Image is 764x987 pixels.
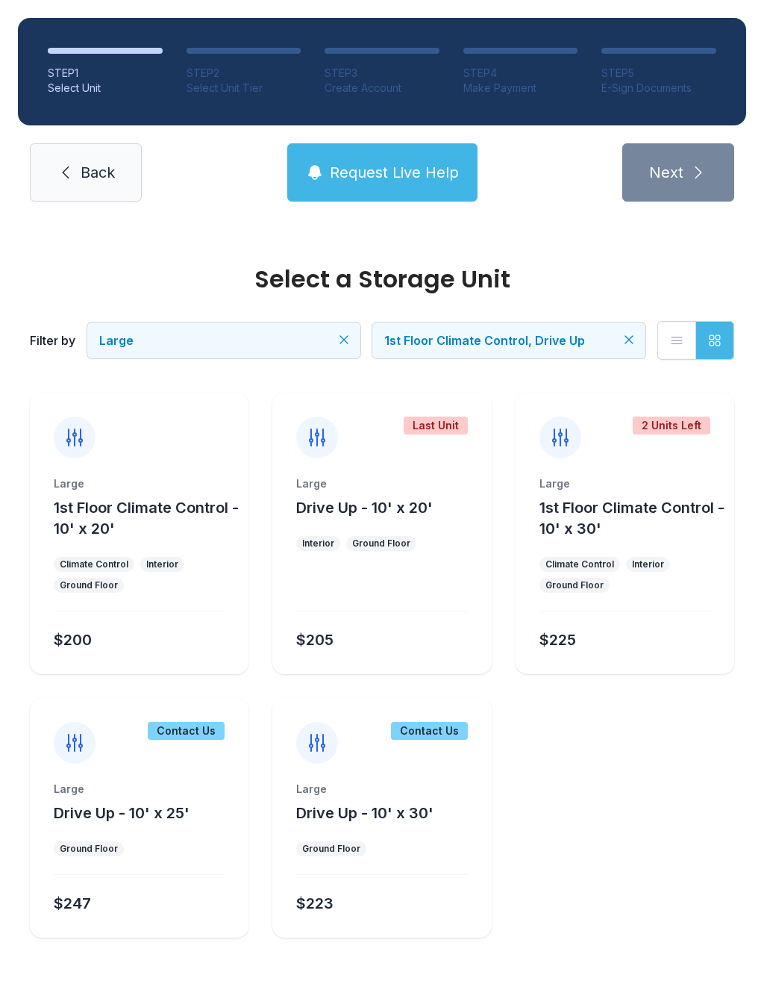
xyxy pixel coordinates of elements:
[54,893,91,914] div: $247
[404,417,468,435] div: Last Unit
[99,333,134,348] span: Large
[296,804,433,822] span: Drive Up - 10' x 30'
[54,499,239,538] span: 1st Floor Climate Control - 10' x 20'
[539,476,710,491] div: Large
[463,81,578,96] div: Make Payment
[187,81,301,96] div: Select Unit Tier
[30,331,75,349] div: Filter by
[296,782,467,797] div: Large
[81,162,115,183] span: Back
[330,162,459,183] span: Request Live Help
[539,497,728,539] button: 1st Floor Climate Control - 10' x 30'
[60,843,118,855] div: Ground Floor
[391,722,468,740] div: Contact Us
[296,476,467,491] div: Large
[148,722,225,740] div: Contact Us
[48,66,163,81] div: STEP 1
[54,497,242,539] button: 1st Floor Climate Control - 10' x 20'
[352,538,410,549] div: Ground Floor
[545,558,614,570] div: Climate Control
[187,66,301,81] div: STEP 2
[539,629,576,650] div: $225
[54,804,190,822] span: Drive Up - 10' x 25'
[60,558,128,570] div: Climate Control
[632,558,664,570] div: Interior
[54,476,225,491] div: Large
[54,782,225,797] div: Large
[296,629,334,650] div: $205
[649,162,683,183] span: Next
[54,803,190,823] button: Drive Up - 10' x 25'
[601,66,716,81] div: STEP 5
[621,332,636,347] button: Clear filters
[325,66,439,81] div: STEP 3
[539,499,724,538] span: 1st Floor Climate Control - 10' x 30'
[302,843,360,855] div: Ground Floor
[302,538,334,549] div: Interior
[296,499,433,517] span: Drive Up - 10' x 20'
[146,558,178,570] div: Interior
[336,332,351,347] button: Clear filters
[48,81,163,96] div: Select Unit
[463,66,578,81] div: STEP 4
[87,323,360,358] button: Large
[296,803,433,823] button: Drive Up - 10' x 30'
[296,893,334,914] div: $223
[60,579,118,591] div: Ground Floor
[325,81,439,96] div: Create Account
[601,81,716,96] div: E-Sign Documents
[372,323,645,358] button: 1st Floor Climate Control, Drive Up
[296,497,433,518] button: Drive Up - 10' x 20'
[545,579,604,591] div: Ground Floor
[54,629,92,650] div: $200
[633,417,710,435] div: 2 Units Left
[30,267,734,291] div: Select a Storage Unit
[384,333,585,348] span: 1st Floor Climate Control, Drive Up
